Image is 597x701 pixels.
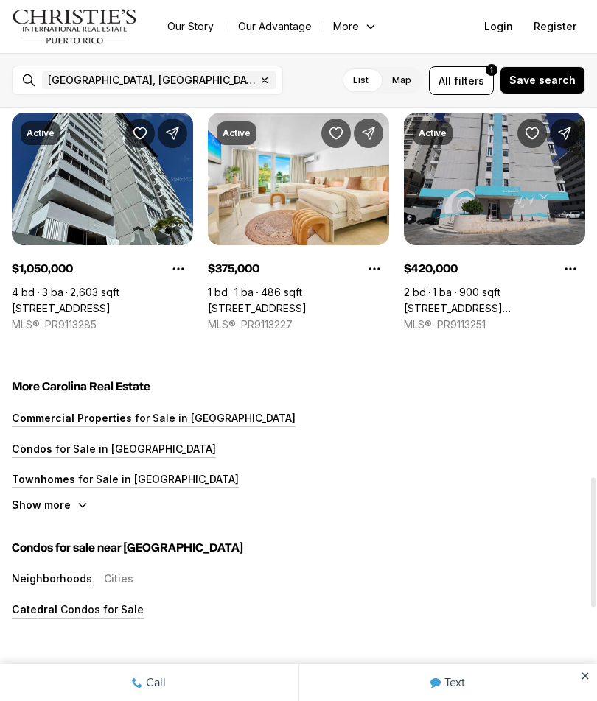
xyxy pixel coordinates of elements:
[223,127,251,139] p: Active
[12,412,132,424] p: Commercial Properties
[12,473,239,485] a: Townhomes for Sale in [GEOGRAPHIC_DATA]
[500,66,585,94] button: Save search
[475,12,522,41] button: Login
[419,127,447,139] p: Active
[12,302,111,315] a: 5757 AVE ISLA VERDE #PH-3, CAROLINA PR, 00979
[12,443,216,455] a: Condos for Sale in [GEOGRAPHIC_DATA]
[525,12,585,41] button: Register
[404,302,585,315] a: 3409 AVE. ISLA VERDE #904, CAROLINA PR, 00979
[12,379,585,394] h5: More Carolina Real Estate
[556,254,585,283] button: Property options
[354,119,383,148] button: Share Property
[439,73,451,88] span: All
[341,67,380,94] label: List
[12,9,138,44] img: logo
[208,302,307,315] a: 6165 AVENIDA ISLA VERDE #284, CAROLINA PR, 00979
[12,499,88,511] button: Show more
[125,119,155,148] button: Save Property: 5757 AVE ISLA VERDE #PH-3
[75,473,239,485] p: for Sale in [GEOGRAPHIC_DATA]
[509,74,576,86] span: Save search
[321,119,351,148] button: Save Property: 6165 AVENIDA ISLA VERDE #284
[490,64,493,76] span: 1
[12,473,75,485] p: Townhomes
[12,412,296,424] a: Commercial Properties for Sale in [GEOGRAPHIC_DATA]
[226,16,324,37] a: Our Advantage
[517,119,547,148] button: Save Property: 3409 AVE. ISLA VERDE #904
[57,603,144,616] p: Condos for Sale
[12,443,52,455] p: Condos
[360,254,389,283] button: Property options
[12,540,585,555] h5: Condos for sale near [GEOGRAPHIC_DATA]
[454,73,484,88] span: filters
[52,443,216,455] p: for Sale in [GEOGRAPHIC_DATA]
[380,67,423,94] label: Map
[550,119,579,148] button: Share Property
[12,603,144,616] a: Catedral Condos for Sale
[484,21,513,32] span: Login
[324,16,386,37] button: More
[48,74,256,86] span: [GEOGRAPHIC_DATA], [GEOGRAPHIC_DATA], [GEOGRAPHIC_DATA]
[104,573,133,588] button: Cities
[12,573,92,588] button: Neighborhoods
[156,16,226,37] a: Our Story
[429,66,494,95] button: Allfilters1
[164,254,193,283] button: Property options
[158,119,187,148] button: Share Property
[132,412,296,424] p: for Sale in [GEOGRAPHIC_DATA]
[534,21,576,32] span: Register
[27,127,55,139] p: Active
[12,603,57,616] p: Catedral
